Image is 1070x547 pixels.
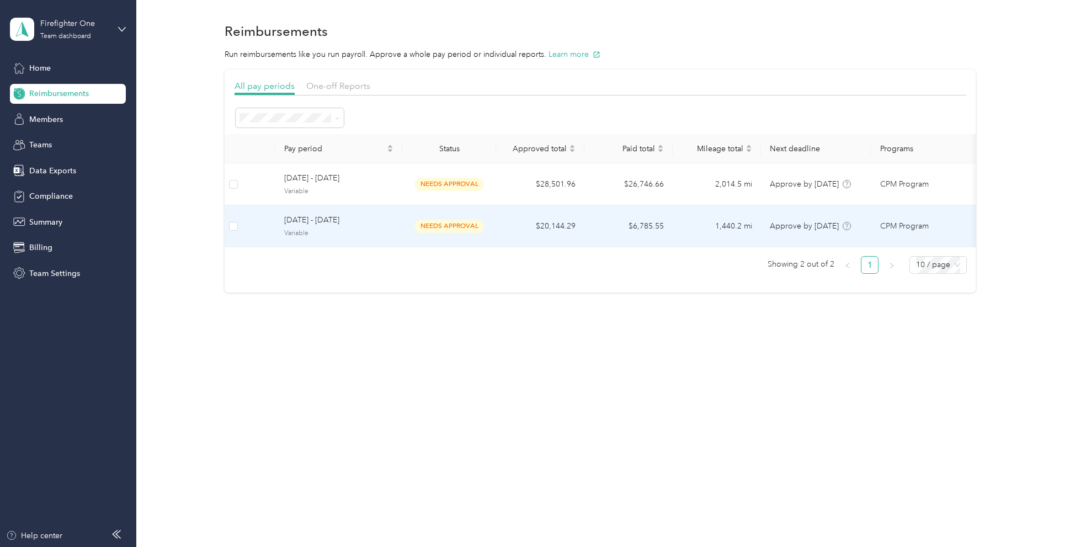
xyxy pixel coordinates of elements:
span: 10 / page [916,257,960,273]
span: Compliance [29,190,73,202]
span: All pay periods [235,81,295,91]
th: Approved total [496,134,584,163]
span: Mileage total [682,144,743,153]
span: caret-down [657,147,664,154]
span: Variable [284,229,393,238]
span: Summary [29,216,62,228]
span: Approve by [DATE] [770,179,839,189]
span: CPM Program [880,178,929,190]
span: Home [29,62,51,74]
h1: Reimbursements [225,25,328,37]
td: 2,014.5 mi [673,163,761,205]
span: Approve by [DATE] [770,221,839,231]
span: Variable [284,187,393,197]
span: caret-down [387,147,393,154]
button: right [883,256,901,274]
th: Paid total [584,134,673,163]
span: Team Settings [29,268,80,279]
span: Approved total [505,144,567,153]
a: 1 [861,257,878,273]
th: Next deadline [761,134,871,163]
li: Previous Page [839,256,856,274]
th: Programs [871,134,982,163]
span: needs approval [414,178,484,190]
span: Data Exports [29,165,76,177]
span: Pay period [284,144,385,153]
span: [DATE] - [DATE] [284,214,393,226]
span: Reimbursements [29,88,89,99]
span: Showing 2 out of 2 [768,256,834,273]
td: 1,440.2 mi [673,205,761,247]
span: One-off Reports [306,81,370,91]
button: Help center [6,530,62,541]
div: Status [411,144,487,153]
span: caret-down [569,147,576,154]
span: CPM Program [880,220,929,232]
span: caret-up [387,143,393,150]
span: Teams [29,139,52,151]
th: Pay period [275,134,402,163]
span: Billing [29,242,52,253]
li: Next Page [883,256,901,274]
td: $26,746.66 [584,163,673,205]
li: 1 [861,256,879,274]
span: caret-up [657,143,664,150]
span: caret-up [569,143,576,150]
span: [DATE] - [DATE] [284,172,393,184]
span: right [888,262,895,269]
div: Firefighter One [40,18,109,29]
span: Paid total [593,144,655,153]
th: Mileage total [673,134,761,163]
p: Run reimbursements like you run payroll. Approve a whole pay period or individual reports. [225,49,976,60]
td: $28,501.96 [496,163,584,205]
div: Team dashboard [40,33,91,40]
td: $20,144.29 [496,205,584,247]
button: left [839,256,856,274]
span: caret-up [746,143,752,150]
td: $6,785.55 [584,205,673,247]
span: caret-down [746,147,752,154]
span: left [844,262,851,269]
span: needs approval [414,220,484,232]
iframe: Everlance-gr Chat Button Frame [1008,485,1070,547]
span: Members [29,114,63,125]
div: Page Size [909,256,967,274]
button: Learn more [549,49,600,60]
